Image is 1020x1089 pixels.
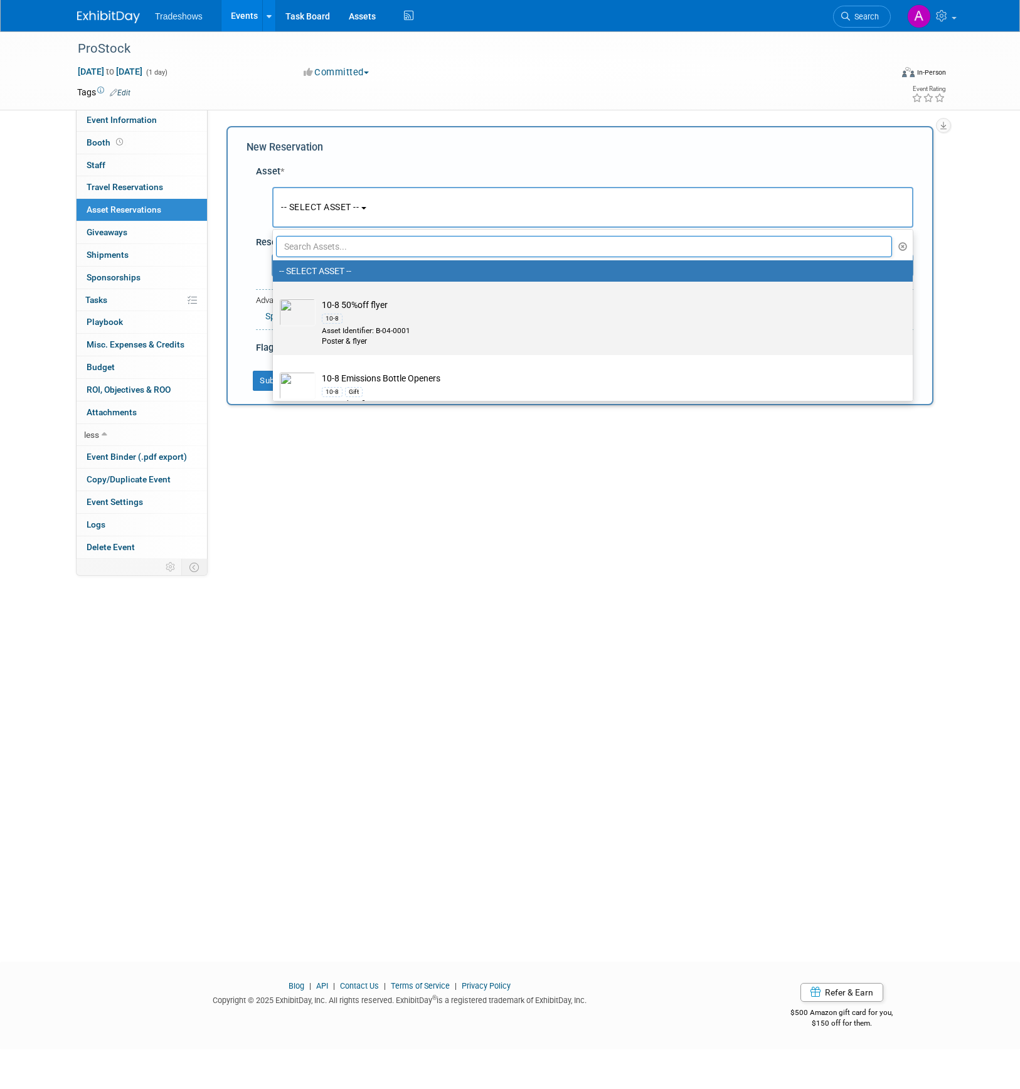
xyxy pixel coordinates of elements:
[256,342,276,353] span: Flag:
[87,542,135,552] span: Delete Event
[87,250,129,260] span: Shipments
[77,244,207,266] a: Shipments
[279,263,900,279] label: -- SELECT ASSET --
[256,295,913,307] div: Advanced Options
[87,160,105,170] span: Staff
[330,981,338,991] span: |
[916,68,946,77] div: In-Person
[77,311,207,333] a: Playbook
[77,86,130,98] td: Tags
[87,452,187,462] span: Event Binder (.pdf export)
[77,992,722,1006] div: Copyright © 2025 ExhibitDay, Inc. All rights reserved. ExhibitDay is a registered trademark of Ex...
[256,165,913,178] div: Asset
[289,981,304,991] a: Blog
[452,981,460,991] span: |
[160,559,182,575] td: Personalize Event Tab Strip
[77,514,207,536] a: Logs
[322,399,888,410] div: Asset Identifier: B-05-0003
[87,227,127,237] span: Giveaways
[77,66,143,77] span: [DATE] [DATE]
[87,137,125,147] span: Booth
[391,981,450,991] a: Terms of Service
[381,981,389,991] span: |
[322,314,343,324] div: 10-8
[432,994,437,1001] sup: ®
[276,236,892,257] input: Search Assets...
[77,199,207,221] a: Asset Reservations
[800,983,883,1002] a: Refer & Earn
[322,326,888,336] div: Asset Identifier: B-04-0001
[850,12,879,21] span: Search
[155,11,203,21] span: Tradeshows
[104,66,116,77] span: to
[87,519,105,529] span: Logs
[114,137,125,147] span: Booth not reserved yet
[84,430,99,440] span: less
[87,182,163,192] span: Travel Reservations
[911,86,945,92] div: Event Rating
[77,132,207,154] a: Booth
[87,497,143,507] span: Event Settings
[77,379,207,401] a: ROI, Objectives & ROO
[265,311,404,321] a: Specify Shipping Logistics Category
[110,88,130,97] a: Edit
[77,109,207,131] a: Event Information
[741,999,943,1028] div: $500 Amazon gift card for you,
[77,536,207,558] a: Delete Event
[77,491,207,513] a: Event Settings
[87,362,115,372] span: Budget
[316,981,328,991] a: API
[77,154,207,176] a: Staff
[77,334,207,356] a: Misc. Expenses & Credits
[77,221,207,243] a: Giveaways
[907,4,931,28] img: Asif Husnain
[322,336,888,347] div: Poster & flyer
[741,1018,943,1029] div: $150 off for them.
[817,65,946,84] div: Event Format
[247,141,323,153] span: New Reservation
[256,236,913,249] div: Reservation Notes
[77,424,207,446] a: less
[902,67,915,77] img: Format-Inperson.png
[345,387,363,397] div: Gift
[299,66,374,79] button: Committed
[77,401,207,423] a: Attachments
[316,372,888,421] td: 10-8 Emissions Bottle Openers
[253,371,294,391] button: Submit
[462,981,511,991] a: Privacy Policy
[77,176,207,198] a: Travel Reservations
[145,68,167,77] span: (1 day)
[281,202,359,212] span: -- SELECT ASSET --
[182,559,208,575] td: Toggle Event Tabs
[87,317,123,327] span: Playbook
[77,267,207,289] a: Sponsorships
[833,6,891,28] a: Search
[87,474,171,484] span: Copy/Duplicate Event
[316,299,888,348] td: 10-8 50%off flyer
[87,339,184,349] span: Misc. Expenses & Credits
[272,187,913,228] button: -- SELECT ASSET --
[87,272,141,282] span: Sponsorships
[77,356,207,378] a: Budget
[77,446,207,468] a: Event Binder (.pdf export)
[77,11,140,23] img: ExhibitDay
[85,295,107,305] span: Tasks
[73,38,872,60] div: ProStock
[87,385,171,395] span: ROI, Objectives & ROO
[340,981,379,991] a: Contact Us
[87,205,161,215] span: Asset Reservations
[322,387,343,397] div: 10-8
[306,981,314,991] span: |
[87,115,157,125] span: Event Information
[77,469,207,491] a: Copy/Duplicate Event
[87,407,137,417] span: Attachments
[77,289,207,311] a: Tasks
